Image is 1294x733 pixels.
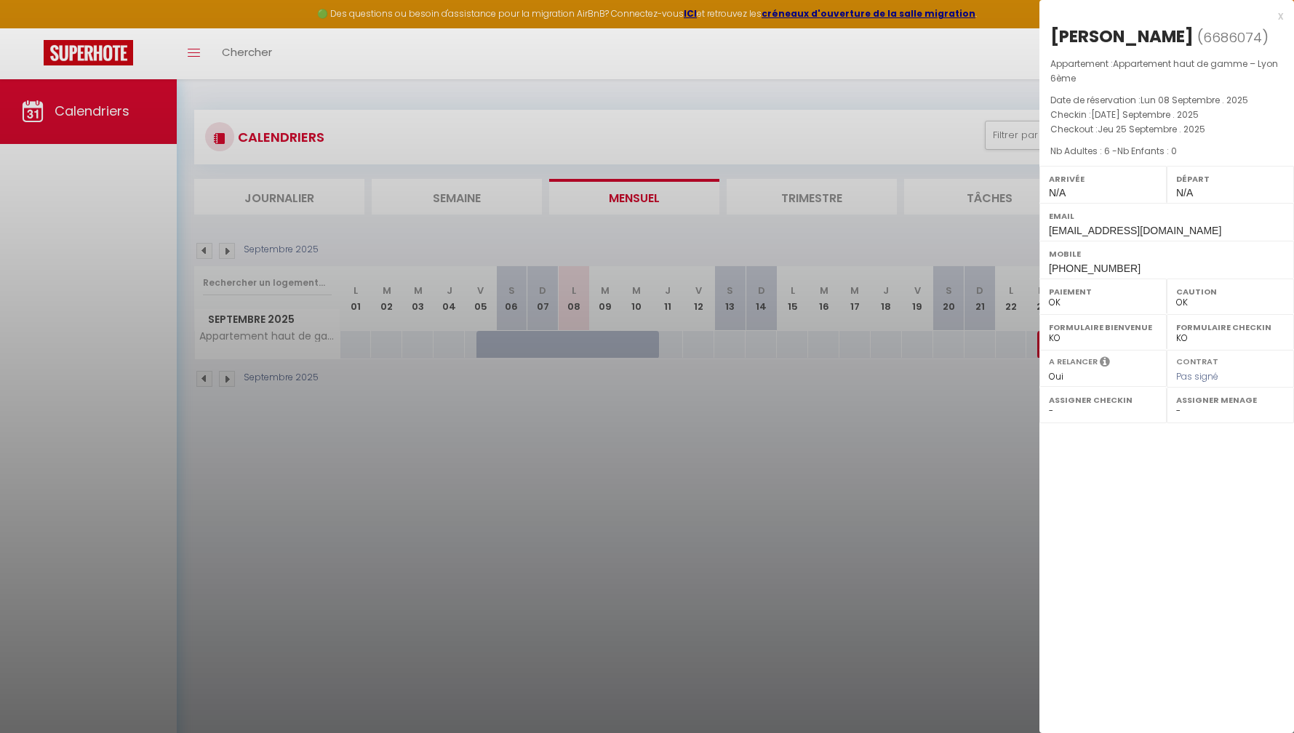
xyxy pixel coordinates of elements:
span: Appartement haut de gamme – Lyon 6ème [1050,57,1278,84]
div: [PERSON_NAME] [1050,25,1194,48]
span: Nb Adultes : 6 - [1050,145,1177,157]
span: N/A [1176,187,1193,199]
label: Email [1049,209,1285,223]
span: ( ) [1197,27,1269,47]
label: Départ [1176,172,1285,186]
p: Date de réservation : [1050,93,1283,108]
i: Sélectionner OUI si vous souhaiter envoyer les séquences de messages post-checkout [1100,356,1110,372]
label: Caution [1176,284,1285,299]
span: [PHONE_NUMBER] [1049,263,1141,274]
button: Ouvrir le widget de chat LiveChat [12,6,55,49]
span: Pas signé [1176,370,1218,382]
label: Formulaire Checkin [1176,320,1285,335]
label: Paiement [1049,284,1157,299]
label: Assigner Checkin [1049,393,1157,407]
span: N/A [1049,187,1066,199]
label: A relancer [1049,356,1098,368]
label: Assigner Menage [1176,393,1285,407]
p: Checkin : [1050,108,1283,122]
span: [DATE] Septembre . 2025 [1091,108,1199,121]
span: Nb Enfants : 0 [1117,145,1177,157]
label: Contrat [1176,356,1218,365]
p: Appartement : [1050,57,1283,86]
div: x [1039,7,1283,25]
span: Lun 08 Septembre . 2025 [1141,94,1248,106]
label: Formulaire Bienvenue [1049,320,1157,335]
span: Jeu 25 Septembre . 2025 [1098,123,1205,135]
span: [EMAIL_ADDRESS][DOMAIN_NAME] [1049,225,1221,236]
span: 6686074 [1203,28,1262,47]
p: Checkout : [1050,122,1283,137]
label: Arrivée [1049,172,1157,186]
label: Mobile [1049,247,1285,261]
